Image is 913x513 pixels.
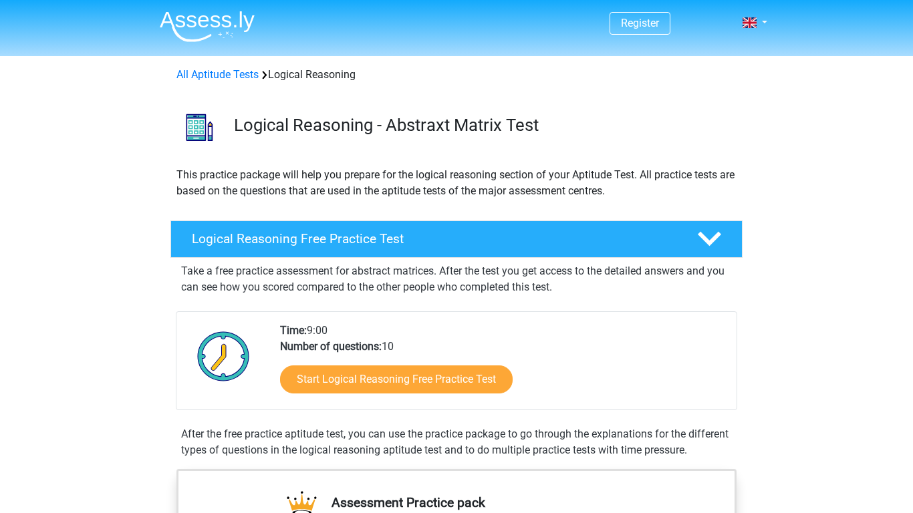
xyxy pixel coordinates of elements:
img: Clock [190,323,257,389]
a: Logical Reasoning Free Practice Test [165,220,748,258]
b: Number of questions: [280,340,382,353]
h4: Logical Reasoning Free Practice Test [192,231,676,246]
a: Start Logical Reasoning Free Practice Test [280,365,513,393]
p: This practice package will help you prepare for the logical reasoning section of your Aptitude Te... [176,167,737,199]
div: After the free practice aptitude test, you can use the practice package to go through the explana... [176,426,737,458]
img: logical reasoning [171,99,228,156]
a: All Aptitude Tests [176,68,259,81]
div: Logical Reasoning [171,67,742,83]
p: Take a free practice assessment for abstract matrices. After the test you get access to the detai... [181,263,732,295]
div: 9:00 10 [270,323,736,409]
a: Register [621,17,659,29]
img: Assessly [160,11,255,42]
h3: Logical Reasoning - Abstraxt Matrix Test [234,115,732,136]
b: Time: [280,324,307,337]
